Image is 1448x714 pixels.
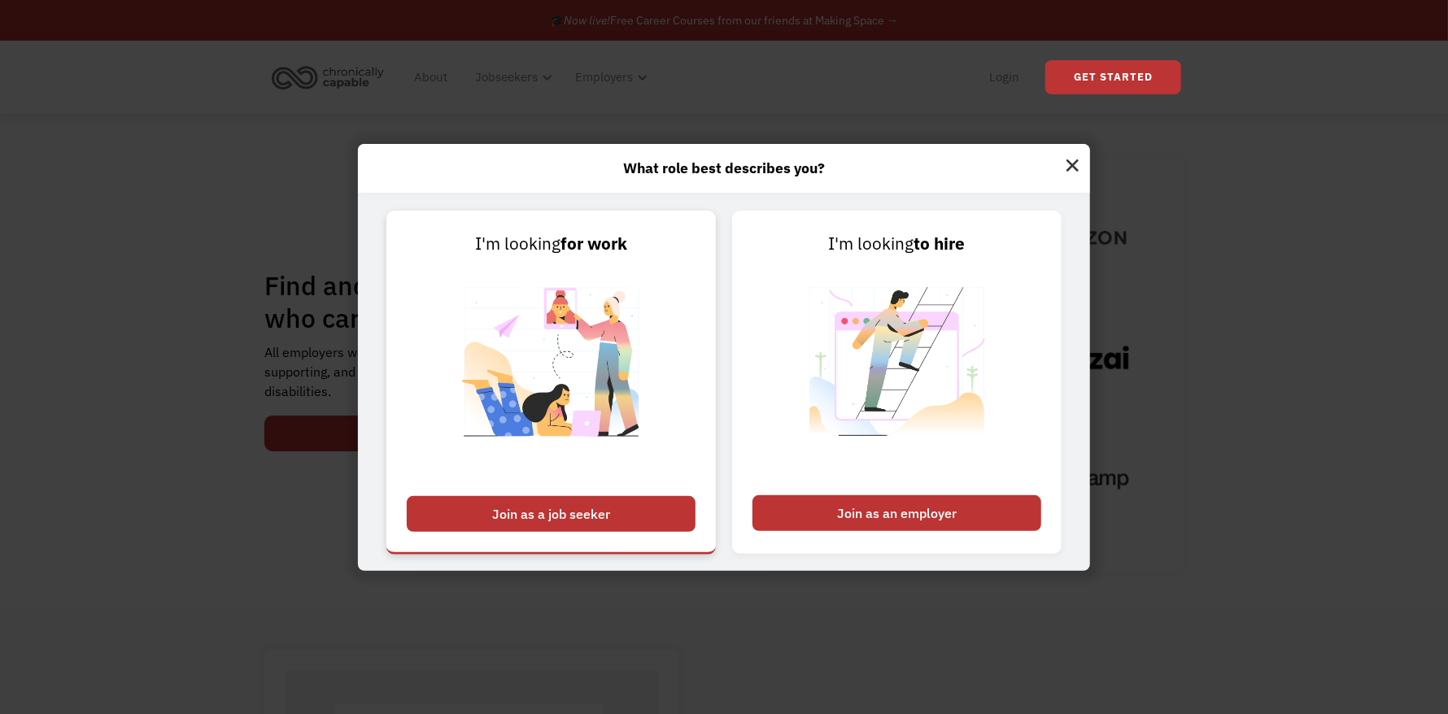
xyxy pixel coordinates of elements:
[560,233,627,255] strong: for work
[404,51,457,103] a: About
[732,211,1062,554] a: I'm lookingto hireJoin as an employer
[465,51,557,103] div: Jobseekers
[267,59,389,95] img: Chronically Capable logo
[979,51,1029,103] a: Login
[914,233,966,255] strong: to hire
[407,231,696,257] div: I'm looking
[386,211,716,554] a: I'm lookingfor workJoin as a job seeker
[752,231,1041,257] div: I'm looking
[407,496,696,532] div: Join as a job seeker
[475,67,538,87] div: Jobseekers
[575,67,633,87] div: Employers
[623,159,825,177] strong: What role best describes you?
[267,59,396,95] a: home
[565,51,652,103] div: Employers
[752,495,1041,531] div: Join as an employer
[1045,60,1181,94] a: Get Started
[450,257,652,487] img: Chronically Capable Personalized Job Matching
